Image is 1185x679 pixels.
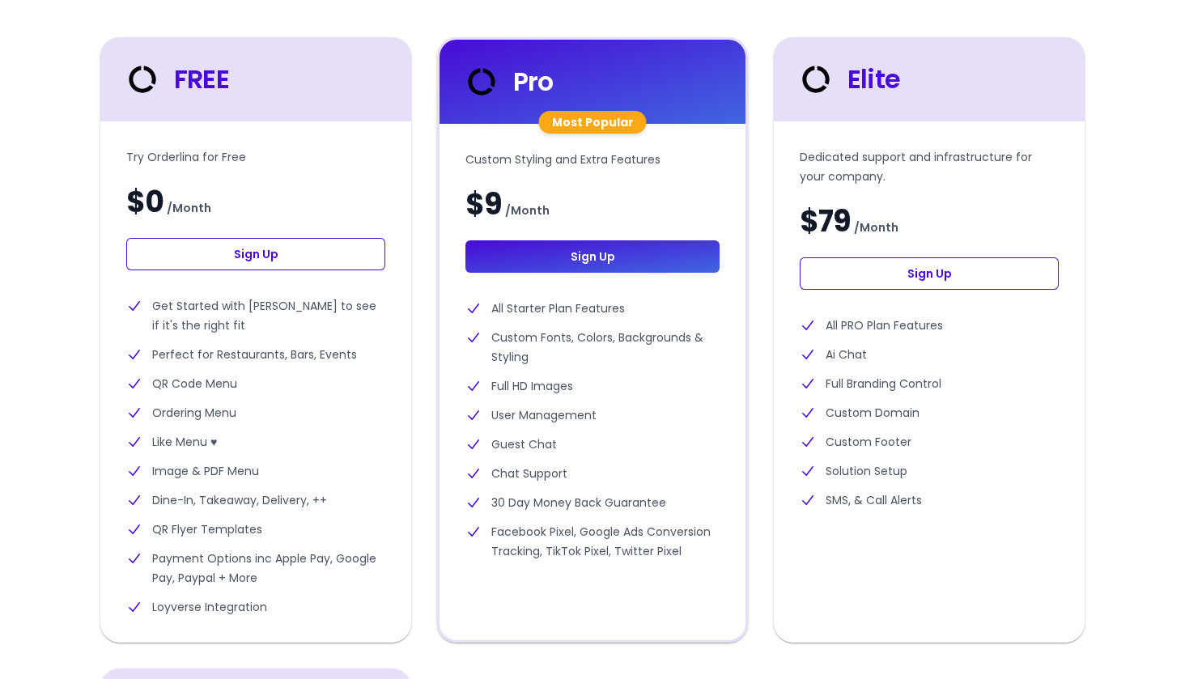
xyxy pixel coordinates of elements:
li: Chat Support [465,464,720,483]
p: Try Orderlina for Free [126,147,385,167]
div: Most Popular [539,111,647,134]
li: Custom Domain [800,403,1059,422]
li: Facebook Pixel, Google Ads Conversion Tracking, TikTok Pixel, Twitter Pixel [465,522,720,561]
div: Elite [796,60,900,99]
a: Sign Up [126,238,385,270]
a: Sign Up [800,257,1059,290]
li: QR Code Menu [126,374,385,393]
li: QR Flyer Templates [126,520,385,539]
li: Image & PDF Menu [126,461,385,481]
li: Ordering Menu [126,403,385,422]
li: Custom Fonts, Colors, Backgrounds & Styling [465,328,720,367]
li: Loyverse Integration [126,597,385,617]
li: Solution Setup [800,461,1059,481]
li: Full Branding Control [800,374,1059,393]
li: Dine-In, Takeaway, Delivery, ++ [126,490,385,510]
li: Payment Options inc Apple Pay, Google Pay, Paypal + More [126,549,385,588]
p: Custom Styling and Extra Features [465,150,720,169]
li: Guest Chat [465,435,720,454]
li: SMS, & Call Alerts [800,490,1059,510]
div: Pro [462,62,554,101]
span: $79 [800,206,851,238]
p: Dedicated support and infrastructure for your company. [800,147,1059,186]
span: $9 [465,189,502,221]
li: 30 Day Money Back Guarantee [465,493,720,512]
a: Sign Up [465,240,720,273]
li: All Starter Plan Features [465,299,720,318]
li: User Management [465,405,720,425]
li: Custom Footer [800,432,1059,452]
span: $0 [126,186,164,219]
span: / Month [505,201,550,220]
li: Like Menu ♥ [126,432,385,452]
span: / Month [167,198,211,218]
li: Perfect for Restaurants, Bars, Events [126,345,385,364]
div: FREE [123,60,229,99]
li: Full HD Images [465,376,720,396]
li: All PRO Plan Features [800,316,1059,335]
li: Get Started with [PERSON_NAME] to see if it's the right fit [126,296,385,335]
span: / Month [854,218,898,237]
li: Ai Chat [800,345,1059,364]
